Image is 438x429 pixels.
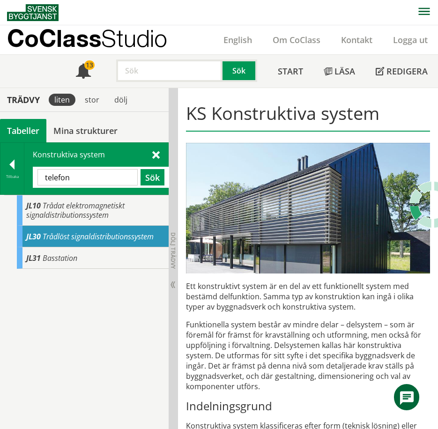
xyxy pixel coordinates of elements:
[169,232,177,269] span: Dölj trädvy
[7,25,187,54] a: CoClassStudio
[141,169,164,185] button: Sök
[0,173,24,180] div: Tillbaka
[79,94,105,106] div: stor
[186,319,431,392] p: Funktionella system består av mindre delar – delsystem – som är föremål för främst för krav­ställ...
[49,94,75,106] div: liten
[17,247,169,269] div: Gå till informationssidan för CoClass Studio
[17,195,169,226] div: Gå till informationssidan för CoClass Studio
[223,59,257,82] button: Sök
[7,4,59,21] img: Svensk Byggtjänst
[84,60,95,70] div: 13
[26,231,41,242] span: JL30
[383,34,438,45] a: Logga ut
[152,149,160,159] span: Stäng sök
[17,226,169,247] div: Gå till informationssidan för CoClass Studio
[76,65,91,80] span: Notifikationer
[365,55,438,88] a: Redigera
[26,200,125,220] span: Trådat elektromagnetiskt signaldistributionssystem
[186,399,431,413] h3: Indelningsgrund
[109,94,133,106] div: dölj
[278,66,303,77] span: Start
[267,55,313,88] a: Start
[386,66,428,77] span: Redigera
[186,281,431,312] p: Ett konstruktivt system är en del av ett funktionellt system med bestämd delfunktion. Samma typ a...
[186,143,431,274] img: structural-solar-shading.jpg
[24,143,168,194] div: Konstruktiva system
[313,55,365,88] a: Läsa
[2,95,45,105] div: Trädvy
[26,200,41,211] span: JL10
[7,33,167,44] p: CoClass
[66,55,101,88] a: 13
[331,34,383,45] a: Kontakt
[43,253,77,263] span: Basstation
[46,119,125,142] a: Mina strukturer
[262,34,331,45] a: Om CoClass
[26,253,41,263] span: JL31
[116,59,223,82] input: Sök
[186,103,431,132] h1: KS Konstruktiva system
[43,231,154,242] span: Trådlöst signaldistributionssystem
[101,24,167,52] span: Studio
[334,66,355,77] span: Läsa
[213,34,262,45] a: English
[37,169,138,185] input: Sök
